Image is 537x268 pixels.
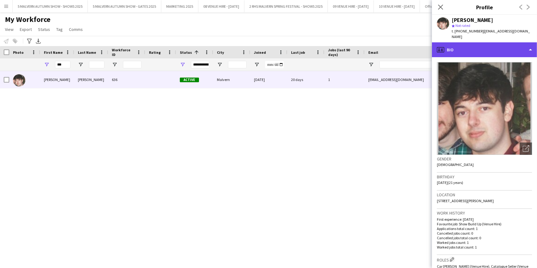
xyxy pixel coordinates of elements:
button: 08 VENUE HIRE - [DATE] [198,0,244,12]
span: Not rated [455,23,470,28]
span: Jobs (last 90 days) [328,48,353,57]
button: 10 VENUE HIRE - [DATE] [374,0,420,12]
button: 2 RHS MALVERN SPRING FESTIVAL - SHOWS 2025 [244,0,328,12]
h3: Work history [437,210,532,216]
span: Rating [149,50,161,55]
span: My Workforce [5,15,50,24]
span: Status [38,27,50,32]
app-action-btn: Advanced filters [26,37,33,45]
button: 5 MALVERN AUTUMN SHOW - SHOWS 2025 [13,0,88,12]
input: Last Name Filter Input [89,61,104,68]
div: [PERSON_NAME] [40,71,74,88]
span: Last job [291,50,305,55]
h3: Birthday [437,174,532,180]
span: Status [180,50,192,55]
div: Open photos pop-in [520,143,532,155]
p: Cancelled jobs total count: 0 [437,236,532,240]
button: 5 MALVERN AUTUMN SHOW - GATES 2025 [88,0,161,12]
span: [STREET_ADDRESS][PERSON_NAME] [437,198,494,203]
div: Malvern [213,71,250,88]
span: Photo [13,50,23,55]
div: [DATE] [250,71,287,88]
p: Worked jobs count: 1 [437,240,532,245]
p: Cancelled jobs count: 0 [437,231,532,236]
span: Last Name [78,50,96,55]
span: Comms [69,27,83,32]
button: Open Filter Menu [368,62,374,67]
div: [PERSON_NAME] [74,71,108,88]
app-action-btn: Export XLSX [35,37,42,45]
a: Comms [66,25,85,33]
button: Office Support 2025 [420,0,460,12]
button: Open Filter Menu [112,62,117,67]
button: 09 VENUE HIRE - [DATE] [328,0,374,12]
a: Tag [54,25,65,33]
span: [DATE] (21 years) [437,180,463,185]
div: Bio [432,42,537,57]
p: Applications total count: 1 [437,226,532,231]
a: Export [17,25,34,33]
button: Open Filter Menu [44,62,49,67]
div: [EMAIL_ADDRESS][DOMAIN_NAME] [365,71,488,88]
div: [PERSON_NAME] [452,17,493,23]
span: View [5,27,14,32]
input: Email Filter Input [379,61,484,68]
span: Active [180,78,199,82]
img: owen dawson [13,74,25,87]
span: Email [368,50,378,55]
button: Open Filter Menu [217,62,222,67]
input: City Filter Input [228,61,247,68]
input: Joined Filter Input [265,61,284,68]
a: View [2,25,16,33]
span: Workforce ID [112,48,134,57]
span: First Name [44,50,63,55]
h3: Location [437,192,532,198]
button: Open Filter Menu [78,62,83,67]
p: First experience: [DATE] [437,217,532,222]
h3: Roles [437,256,532,263]
p: Favourite job: Show Build Up (Venue Hire) [437,222,532,226]
span: Tag [56,27,63,32]
span: Joined [254,50,266,55]
h3: Profile [432,3,537,11]
a: Status [36,25,53,33]
div: 1 [324,71,365,88]
button: Open Filter Menu [254,62,260,67]
button: Open Filter Menu [180,62,185,67]
div: 636 [108,71,145,88]
span: t. [PHONE_NUMBER] [452,29,484,33]
img: Crew avatar or photo [437,62,532,155]
span: [DEMOGRAPHIC_DATA] [437,162,474,167]
span: | [EMAIL_ADDRESS][DOMAIN_NAME] [452,29,530,39]
input: Workforce ID Filter Input [123,61,142,68]
h3: Gender [437,156,532,162]
div: 20 days [287,71,324,88]
span: City [217,50,224,55]
button: MARKETING 2025 [161,0,198,12]
input: First Name Filter Input [55,61,70,68]
span: Export [20,27,32,32]
p: Worked jobs total count: 1 [437,245,532,249]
